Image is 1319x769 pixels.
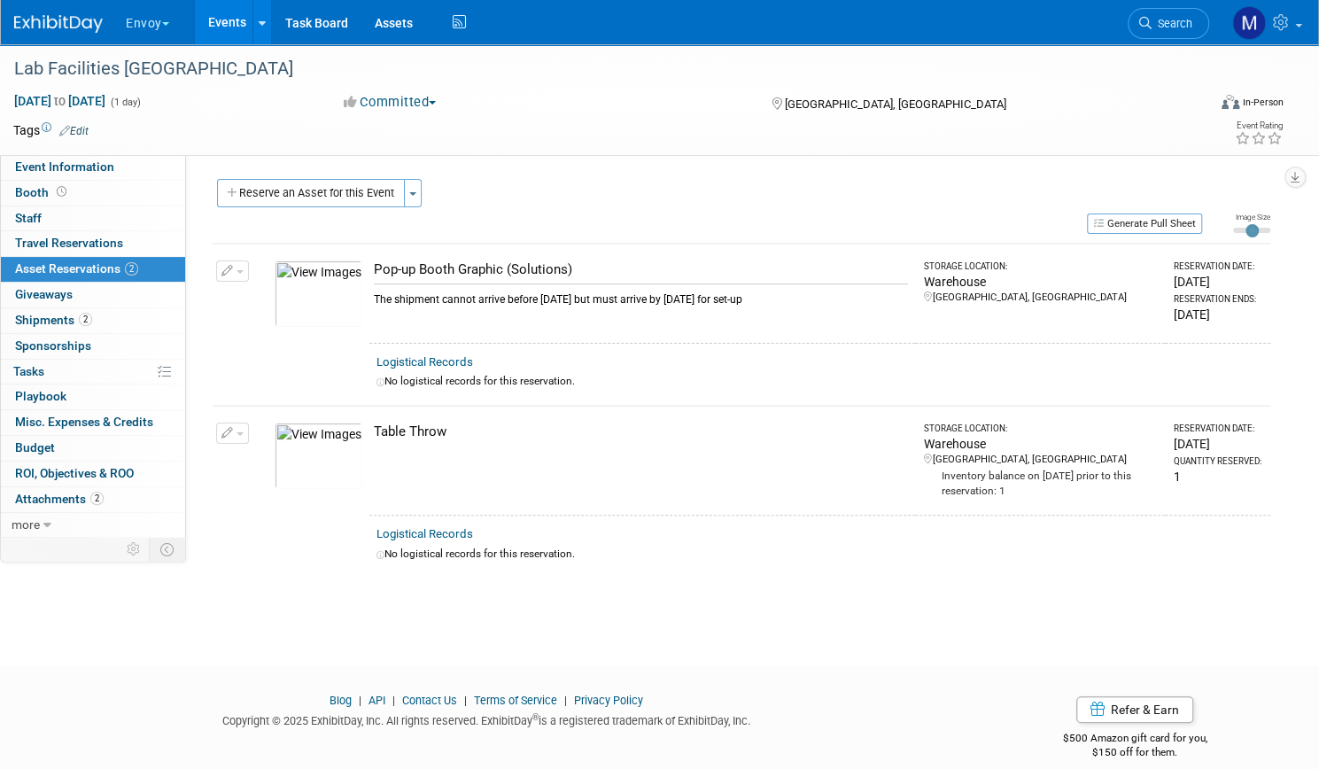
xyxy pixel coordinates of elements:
a: Terms of Service [474,694,557,707]
span: Tasks [13,364,44,378]
div: No logistical records for this reservation. [376,547,1263,562]
div: Storage Location: [924,260,1158,273]
sup: ® [532,712,539,722]
a: Travel Reservations [1,231,185,256]
span: 2 [90,492,104,505]
img: View Images [275,423,362,489]
a: Misc. Expenses & Credits [1,410,185,435]
div: [GEOGRAPHIC_DATA], [GEOGRAPHIC_DATA] [924,291,1158,305]
a: Budget [1,436,185,461]
span: | [460,694,471,707]
div: Warehouse [924,435,1158,453]
td: Tags [13,121,89,139]
a: Giveaways [1,283,185,307]
a: Playbook [1,384,185,409]
button: Committed [338,93,443,112]
div: No logistical records for this reservation. [376,374,1263,389]
a: Event Information [1,155,185,180]
img: Format-Inperson.png [1222,95,1239,109]
span: Travel Reservations [15,236,123,250]
span: Attachments [15,492,104,506]
div: $500 Amazon gift card for you, [986,719,1284,760]
div: Image Size [1233,212,1270,222]
a: Attachments2 [1,487,185,512]
img: ExhibitDay [14,15,103,33]
div: The shipment cannot arrive before [DATE] but must arrive by [DATE] for set-up [374,284,908,307]
span: | [388,694,400,707]
span: 2 [125,262,138,276]
div: Pop-up Booth Graphic (Solutions) [374,260,908,279]
div: In-Person [1242,96,1284,109]
div: 1 [1174,468,1263,485]
div: Table Throw [374,423,908,441]
img: Matt h [1232,6,1266,40]
div: [DATE] [1174,435,1263,453]
span: Misc. Expenses & Credits [15,415,153,429]
div: $150 off for them. [986,745,1284,760]
a: API [369,694,385,707]
span: Event Information [15,159,114,174]
span: (1 day) [109,97,141,108]
a: Logistical Records [376,527,473,540]
span: to [51,94,68,108]
a: Contact Us [402,694,457,707]
a: Logistical Records [376,355,473,369]
a: Tasks [1,360,185,384]
button: Generate Pull Sheet [1087,214,1202,234]
span: Search [1152,17,1192,30]
div: Warehouse [924,273,1158,291]
span: Playbook [15,389,66,403]
div: Event Rating [1235,121,1283,130]
div: Reservation Date: [1174,423,1263,435]
a: Shipments2 [1,308,185,333]
a: Booth [1,181,185,206]
span: [DATE] [DATE] [13,93,106,109]
a: ROI, Objectives & ROO [1,462,185,486]
a: more [1,513,185,538]
button: Reserve an Asset for this Event [217,179,405,207]
span: Giveaways [15,287,73,301]
a: Search [1128,8,1209,39]
div: Reservation Date: [1174,260,1263,273]
span: more [12,517,40,532]
td: Personalize Event Tab Strip [119,538,150,561]
a: Staff [1,206,185,231]
td: Toggle Event Tabs [150,538,186,561]
span: Booth not reserved yet [53,185,70,198]
span: Booth [15,185,70,199]
div: Event Format [1094,92,1284,119]
div: Quantity Reserved: [1174,455,1263,468]
div: Inventory balance on [DATE] prior to this reservation: 1 [924,467,1158,499]
span: Asset Reservations [15,261,138,276]
span: ROI, Objectives & ROO [15,466,134,480]
div: [DATE] [1174,273,1263,291]
a: Edit [59,125,89,137]
div: Reservation Ends: [1174,293,1263,306]
span: [GEOGRAPHIC_DATA], [GEOGRAPHIC_DATA] [785,97,1006,111]
span: Sponsorships [15,338,91,353]
a: Refer & Earn [1076,696,1193,723]
div: Copyright © 2025 ExhibitDay, Inc. All rights reserved. ExhibitDay is a registered trademark of Ex... [13,709,959,729]
div: [DATE] [1174,306,1263,323]
span: 2 [79,313,92,326]
div: [GEOGRAPHIC_DATA], [GEOGRAPHIC_DATA] [924,453,1158,467]
span: | [354,694,366,707]
img: View Images [275,260,362,327]
span: Shipments [15,313,92,327]
div: Storage Location: [924,423,1158,435]
a: Asset Reservations2 [1,257,185,282]
a: Blog [330,694,352,707]
span: Budget [15,440,55,454]
span: Staff [15,211,42,225]
span: | [560,694,571,707]
div: Lab Facilities [GEOGRAPHIC_DATA] [8,53,1175,85]
a: Privacy Policy [574,694,643,707]
a: Sponsorships [1,334,185,359]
